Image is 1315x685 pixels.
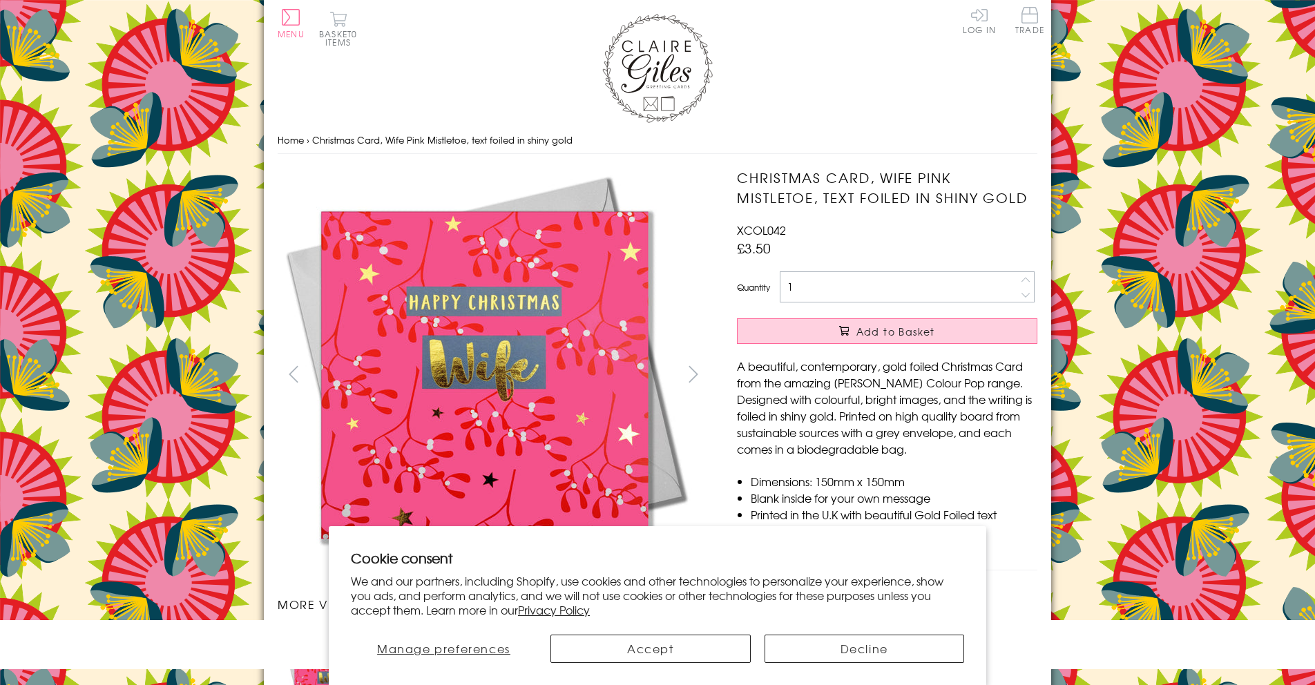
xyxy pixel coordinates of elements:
li: Comes cello wrapped in Compostable bag [751,523,1037,539]
span: 0 items [325,28,357,48]
button: Accept [550,635,751,663]
span: £3.50 [737,238,771,258]
img: Claire Giles Greetings Cards [602,14,713,123]
button: Add to Basket [737,318,1037,344]
nav: breadcrumbs [278,126,1037,155]
h3: More views [278,596,709,612]
img: Christmas Card, Wife Pink Mistletoe, text foiled in shiny gold [278,168,692,582]
button: Manage preferences [351,635,537,663]
span: › [307,133,309,146]
label: Quantity [737,281,770,293]
a: Log In [963,7,996,34]
span: XCOL042 [737,222,786,238]
span: Add to Basket [856,325,935,338]
h1: Christmas Card, Wife Pink Mistletoe, text foiled in shiny gold [737,168,1037,208]
a: Privacy Policy [518,601,590,618]
p: A beautiful, contemporary, gold foiled Christmas Card from the amazing [PERSON_NAME] Colour Pop r... [737,358,1037,457]
h2: Cookie consent [351,548,964,568]
span: Menu [278,28,305,40]
span: Trade [1015,7,1044,34]
span: Christmas Card, Wife Pink Mistletoe, text foiled in shiny gold [312,133,573,146]
a: Trade [1015,7,1044,37]
li: Blank inside for your own message [751,490,1037,506]
button: prev [278,358,309,389]
img: Christmas Card, Wife Pink Mistletoe, text foiled in shiny gold [709,168,1124,582]
li: Dimensions: 150mm x 150mm [751,473,1037,490]
button: Decline [765,635,965,663]
button: Basket0 items [319,11,357,46]
a: Home [278,133,304,146]
p: We and our partners, including Shopify, use cookies and other technologies to personalize your ex... [351,574,964,617]
button: next [678,358,709,389]
span: Manage preferences [377,640,510,657]
button: Menu [278,9,305,38]
li: Printed in the U.K with beautiful Gold Foiled text [751,506,1037,523]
